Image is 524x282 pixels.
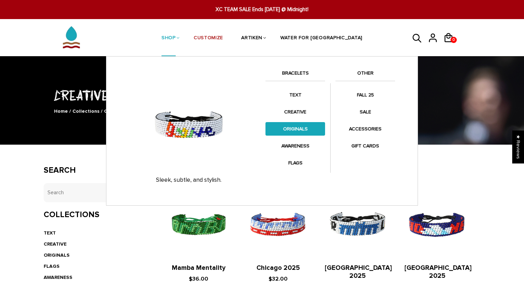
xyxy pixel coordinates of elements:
[443,45,459,46] a: 0
[265,88,325,102] a: TEXT
[44,210,145,220] h3: Collections
[256,264,300,272] a: Chicago 2025
[265,156,325,170] a: FLAGS
[119,177,259,183] p: Sleek, subtle, and stylish.
[69,108,71,114] span: /
[172,264,226,272] a: Mamba Mentality
[335,69,395,81] a: OTHER
[265,122,325,136] a: ORIGINALS
[44,165,145,176] h3: Search
[44,241,67,247] a: CREATIVE
[44,183,145,202] input: Search
[325,264,392,280] a: [GEOGRAPHIC_DATA] 2025
[512,130,524,163] div: Click to open Judge.me floating reviews tab
[101,108,103,114] span: /
[404,264,472,280] a: [GEOGRAPHIC_DATA] 2025
[280,20,363,57] a: WATER FOR [GEOGRAPHIC_DATA]
[265,139,325,153] a: AWARENESS
[54,108,68,114] a: Home
[44,86,480,104] h1: CREATIVE
[104,108,127,114] span: CREATIVE
[451,35,456,45] span: 0
[44,230,56,236] a: TEXT
[265,105,325,119] a: CREATIVE
[44,263,60,269] a: FLAGS
[44,252,70,258] a: ORIGINALS
[265,69,325,81] a: BRACELETS
[335,105,395,119] a: SALE
[161,6,363,14] span: XC TEAM SALE Ends [DATE] @ Midnight!
[241,20,262,57] a: ARTIKEN
[44,274,72,280] a: AWARENESS
[335,122,395,136] a: ACCESSORIES
[72,108,99,114] a: Collections
[335,139,395,153] a: GIFT CARDS
[161,20,176,57] a: SHOP
[335,88,395,102] a: FALL 25
[194,20,223,57] a: CUSTOMIZE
